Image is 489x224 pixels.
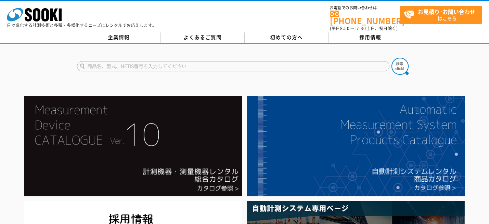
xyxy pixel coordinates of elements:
[330,11,400,25] a: [PHONE_NUMBER]
[418,8,475,16] strong: お見積り･お問い合わせ
[391,58,409,75] img: btn_search.png
[161,32,245,43] a: よくあるご質問
[77,61,389,71] input: 商品名、型式、NETIS番号を入力してください
[7,23,157,27] p: 日々進化する計測技術と多種・多様化するニーズにレンタルでお応えします。
[354,25,366,31] span: 17:30
[329,32,412,43] a: 採用情報
[400,6,482,24] a: お見積り･お問い合わせはこちら
[270,33,303,41] span: 初めての方へ
[247,96,465,196] img: 自動計測システムカタログ
[330,6,400,10] span: お電話でのお問い合わせは
[245,32,329,43] a: 初めての方へ
[77,32,161,43] a: 企業情報
[404,6,482,23] span: はこちら
[340,25,350,31] span: 8:50
[330,25,398,31] span: (平日 ～ 土日、祝日除く)
[24,96,242,196] img: Catalog Ver10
